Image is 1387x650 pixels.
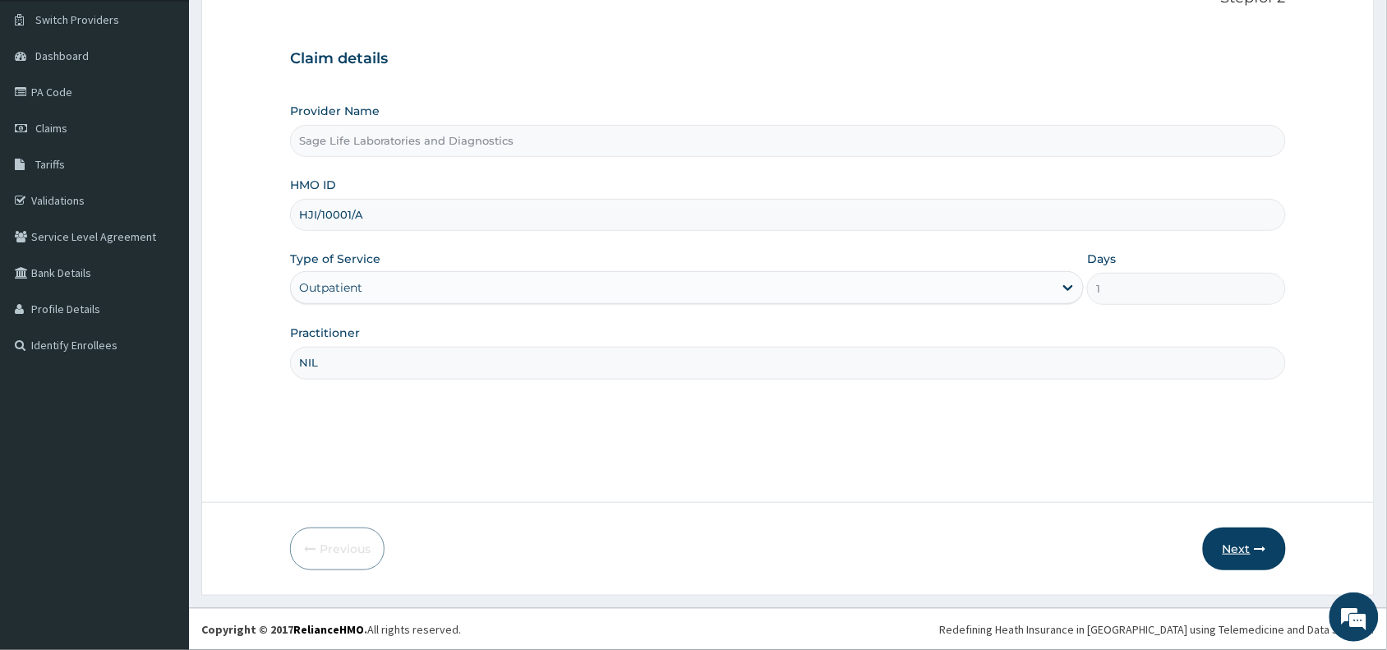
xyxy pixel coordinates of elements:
[290,528,385,570] button: Previous
[85,92,276,113] div: Chat with us now
[1087,251,1116,267] label: Days
[940,621,1375,638] div: Redefining Heath Insurance in [GEOGRAPHIC_DATA] using Telemedicine and Data Science!
[290,325,360,341] label: Practitioner
[189,608,1387,650] footer: All rights reserved.
[35,48,89,63] span: Dashboard
[293,622,364,637] a: RelianceHMO
[290,50,1286,68] h3: Claim details
[35,121,67,136] span: Claims
[95,207,227,373] span: We're online!
[299,279,362,296] div: Outpatient
[1203,528,1286,570] button: Next
[290,199,1286,231] input: Enter HMO ID
[30,82,67,123] img: d_794563401_company_1708531726252_794563401
[8,449,313,506] textarea: Type your message and hit 'Enter'
[290,103,380,119] label: Provider Name
[270,8,309,48] div: Minimize live chat window
[35,157,65,172] span: Tariffs
[35,12,119,27] span: Switch Providers
[290,347,1286,379] input: Enter Name
[201,622,367,637] strong: Copyright © 2017 .
[290,177,336,193] label: HMO ID
[290,251,380,267] label: Type of Service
